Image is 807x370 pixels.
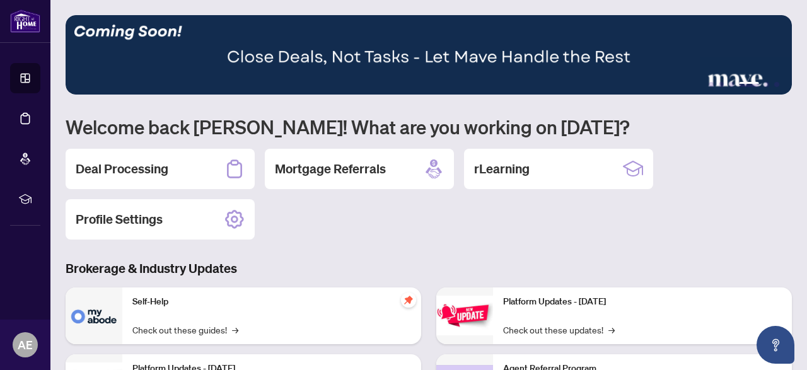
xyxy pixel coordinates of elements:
[132,295,411,309] p: Self-Help
[774,82,779,87] button: 6
[401,292,416,308] span: pushpin
[76,160,168,178] h2: Deal Processing
[232,323,238,337] span: →
[719,82,724,87] button: 2
[757,326,794,364] button: Open asap
[739,82,759,87] button: 4
[764,82,769,87] button: 5
[10,9,40,33] img: logo
[76,211,163,228] h2: Profile Settings
[503,295,782,309] p: Platform Updates - [DATE]
[66,115,792,139] h1: Welcome back [PERSON_NAME]! What are you working on [DATE]?
[66,287,122,344] img: Self-Help
[132,323,238,337] a: Check out these guides!→
[608,323,615,337] span: →
[275,160,386,178] h2: Mortgage Referrals
[18,336,33,354] span: AE
[436,296,493,335] img: Platform Updates - June 23, 2025
[66,15,792,95] img: Slide 3
[709,82,714,87] button: 1
[66,260,792,277] h3: Brokerage & Industry Updates
[729,82,734,87] button: 3
[503,323,615,337] a: Check out these updates!→
[474,160,530,178] h2: rLearning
